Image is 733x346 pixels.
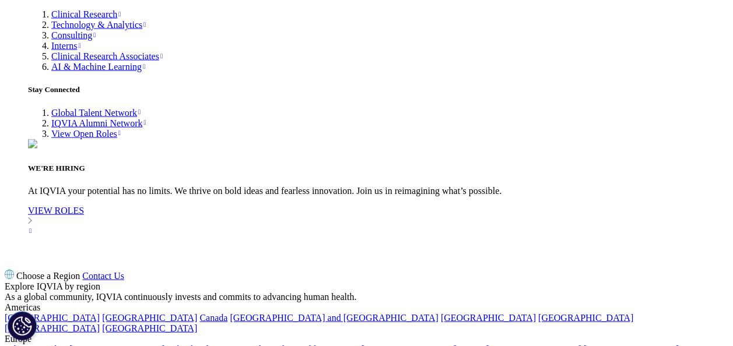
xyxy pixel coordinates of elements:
a: [GEOGRAPHIC_DATA] [441,313,536,323]
a: Interns [51,41,81,51]
a: [GEOGRAPHIC_DATA] [102,313,197,323]
p: At IQVIA your potential has no limits. We thrive on bold ideas and fearless innovation. Join us i... [28,186,728,196]
h5: Stay Connected [28,85,728,94]
a: Canada [199,313,227,323]
a: IQVIA Alumni Network [51,118,146,128]
a: VIEW ROLES [28,206,728,236]
span: Choose a Region [16,271,80,281]
a: Global Talent Network [51,108,141,118]
a: Consulting [51,30,96,40]
a: Clinical Research Associates [51,51,163,61]
a: [GEOGRAPHIC_DATA] and [GEOGRAPHIC_DATA] [230,313,438,323]
a: Contact Us [82,271,124,281]
a: Clinical Research [51,9,121,19]
div: Europe [5,334,728,344]
a: View Open Roles [51,129,121,139]
img: 2213_cheerful-young-colleagues-using-laptop.jpg [28,139,37,149]
a: [GEOGRAPHIC_DATA] [538,313,633,323]
a: [GEOGRAPHIC_DATA] [102,323,197,333]
a: Technology & Analytics [51,20,146,30]
a: [GEOGRAPHIC_DATA] [5,323,100,333]
button: Cookies Settings [8,311,37,340]
a: [GEOGRAPHIC_DATA] [5,313,100,323]
div: Americas [5,302,728,313]
div: Explore IQVIA by region [5,281,728,292]
div: As a global community, IQVIA continuously invests and commits to advancing human health. [5,292,728,302]
a: AI & Machine Learning [51,62,145,72]
h5: WE'RE HIRING [28,164,728,173]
